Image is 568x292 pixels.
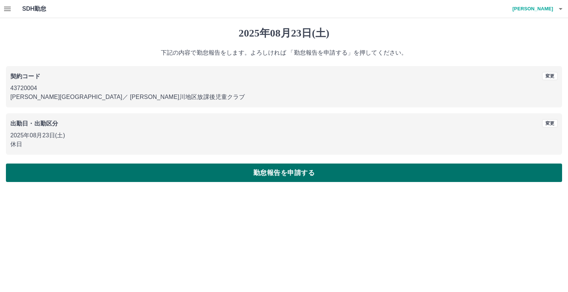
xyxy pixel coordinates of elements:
[10,140,558,149] p: 休日
[10,73,40,79] b: 契約コード
[542,72,558,80] button: 変更
[6,27,562,39] h1: 2025年08月23日(土)
[6,48,562,57] p: 下記の内容で勤怠報告をします。よろしければ 「勤怠報告を申請する」を押してください。
[542,119,558,127] button: 変更
[10,131,558,140] p: 2025年08月23日(土)
[10,120,58,127] b: 出勤日・出勤区分
[6,164,562,182] button: 勤怠報告を申請する
[10,84,558,93] p: 43720004
[10,93,558,102] p: [PERSON_NAME][GEOGRAPHIC_DATA] ／ [PERSON_NAME]川地区放課後児童クラブ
